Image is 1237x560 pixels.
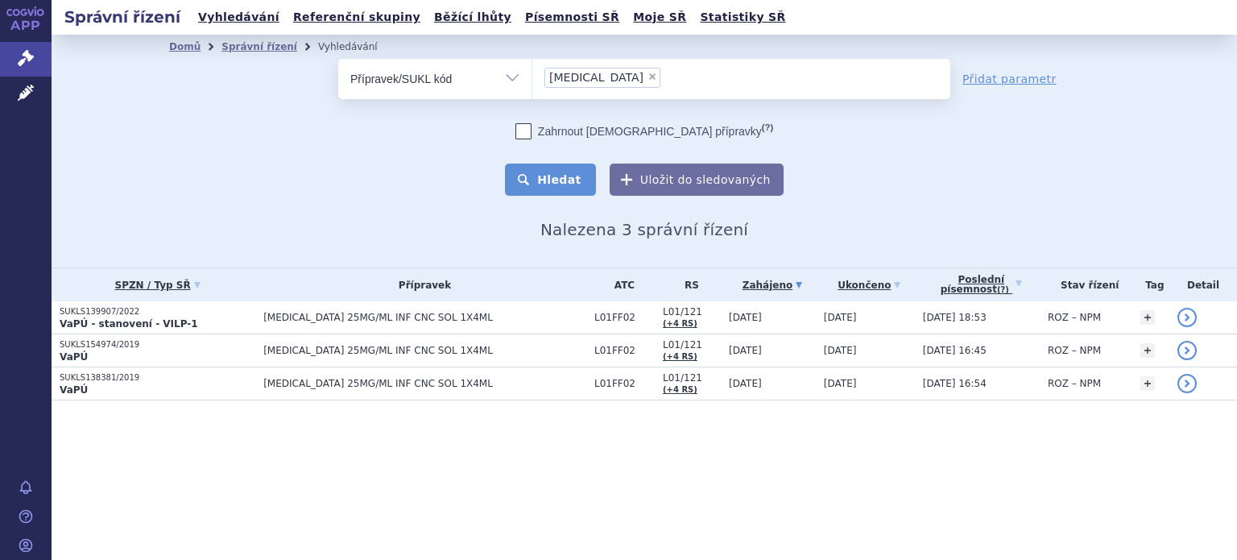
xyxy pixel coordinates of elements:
[1140,310,1155,325] a: +
[1169,268,1237,301] th: Detail
[824,345,857,356] span: [DATE]
[520,6,624,28] a: Písemnosti SŘ
[695,6,790,28] a: Statistiky SŘ
[60,372,255,384] p: SUKLS138381/2019
[665,67,674,87] input: [MEDICAL_DATA]
[1177,341,1197,360] a: detail
[1048,378,1101,389] span: ROZ – NPM
[549,72,643,83] span: [MEDICAL_DATA]
[60,384,88,396] strong: VaPÚ
[729,312,762,323] span: [DATE]
[1177,308,1197,327] a: detail
[221,41,297,52] a: Správní řízení
[762,122,773,133] abbr: (?)
[1140,343,1155,358] a: +
[288,6,425,28] a: Referenční skupiny
[169,41,201,52] a: Domů
[729,274,816,297] a: Zahájeno
[663,339,721,351] span: L01/121
[60,274,255,297] a: SPZN / Typ SŘ
[60,318,198,330] strong: VaPÚ - stanovení - VILP-1
[594,312,655,323] span: L01FF02
[923,268,1040,301] a: Poslednípísemnost(?)
[193,6,284,28] a: Vyhledávání
[1040,268,1132,301] th: Stav řízení
[647,72,657,81] span: ×
[655,268,721,301] th: RS
[60,339,255,351] p: SUKLS154974/2019
[1177,374,1197,393] a: detail
[1048,345,1101,356] span: ROZ – NPM
[824,378,857,389] span: [DATE]
[663,385,697,394] a: (+4 RS)
[586,268,655,301] th: ATC
[1140,376,1155,391] a: +
[52,6,193,28] h2: Správní řízení
[663,319,697,328] a: (+4 RS)
[429,6,516,28] a: Běžící lhůty
[923,312,987,323] span: [DATE] 18:53
[729,378,762,389] span: [DATE]
[540,220,748,239] span: Nalezena 3 správní řízení
[923,345,987,356] span: [DATE] 16:45
[60,351,88,363] strong: VaPÚ
[962,71,1057,87] a: Přidat parametr
[663,352,697,361] a: (+4 RS)
[594,345,655,356] span: L01FF02
[505,164,596,196] button: Hledat
[255,268,586,301] th: Přípravek
[318,35,399,59] li: Vyhledávání
[997,285,1009,295] abbr: (?)
[515,123,773,139] label: Zahrnout [DEMOGRAPHIC_DATA] přípravky
[663,372,721,384] span: L01/121
[628,6,691,28] a: Moje SŘ
[60,306,255,317] p: SUKLS139907/2022
[610,164,784,196] button: Uložit do sledovaných
[663,306,721,317] span: L01/121
[824,274,915,297] a: Ukončeno
[729,345,762,356] span: [DATE]
[923,378,987,389] span: [DATE] 16:54
[594,378,655,389] span: L01FF02
[263,345,586,356] span: [MEDICAL_DATA] 25MG/ML INF CNC SOL 1X4ML
[1048,312,1101,323] span: ROZ – NPM
[824,312,857,323] span: [DATE]
[1132,268,1169,301] th: Tag
[263,312,586,323] span: [MEDICAL_DATA] 25MG/ML INF CNC SOL 1X4ML
[263,378,586,389] span: [MEDICAL_DATA] 25MG/ML INF CNC SOL 1X4ML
